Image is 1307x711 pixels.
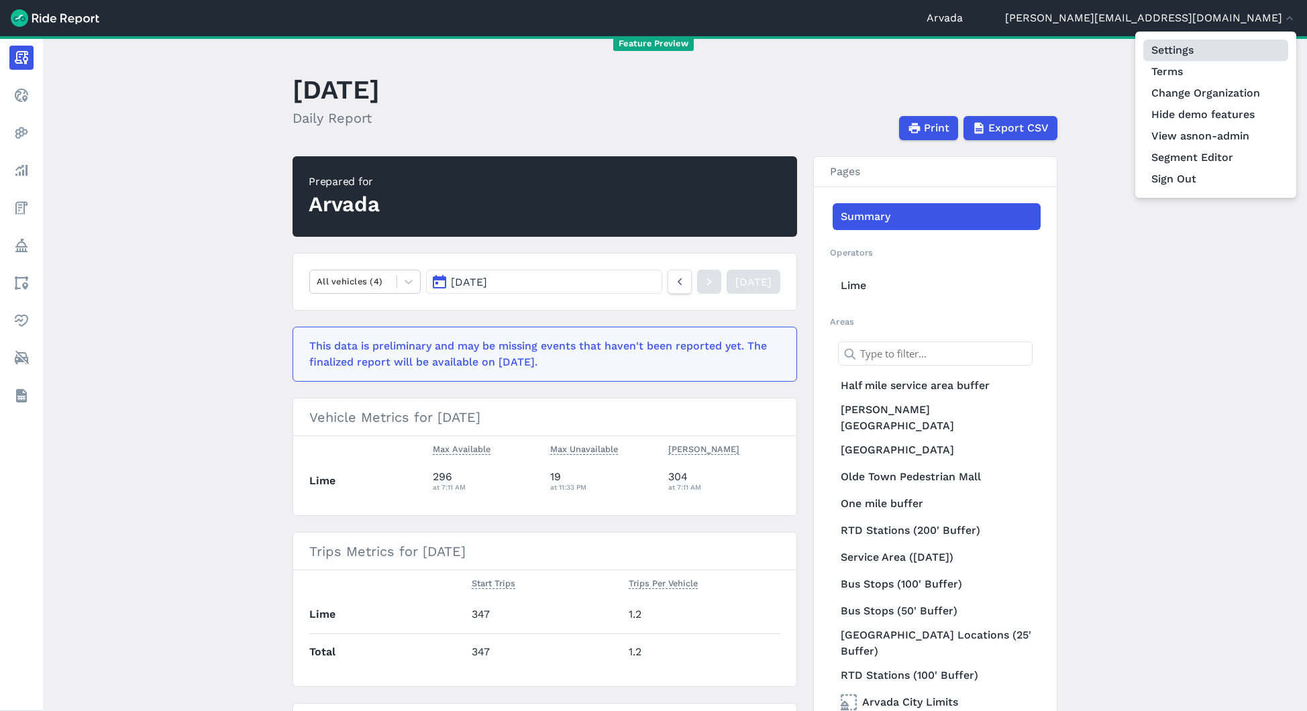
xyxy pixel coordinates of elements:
a: Terms [1143,61,1288,83]
a: Settings [1143,40,1288,61]
button: Sign Out [1143,168,1288,190]
a: Change Organization [1143,83,1288,104]
button: View asnon-admin [1143,125,1288,147]
a: Segment Editor [1143,147,1288,168]
button: Hide demo features [1143,104,1288,125]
